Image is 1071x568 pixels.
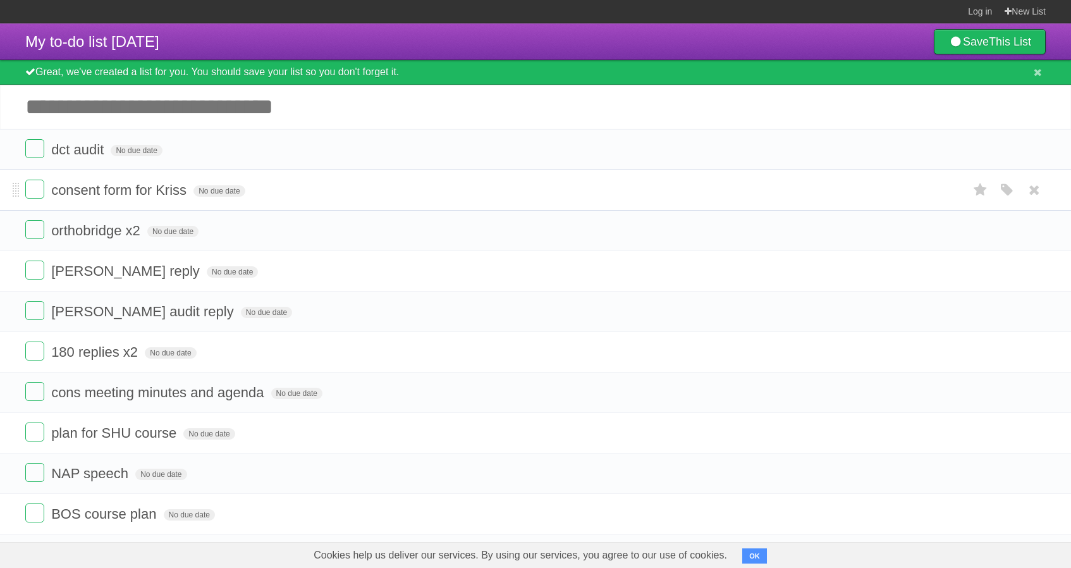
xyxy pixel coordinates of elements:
[183,428,235,440] span: No due date
[25,423,44,441] label: Done
[111,145,162,156] span: No due date
[25,382,44,401] label: Done
[51,304,237,319] span: [PERSON_NAME] audit reply
[969,180,993,201] label: Star task
[145,347,196,359] span: No due date
[25,261,44,280] label: Done
[25,139,44,158] label: Done
[25,503,44,522] label: Done
[25,342,44,361] label: Done
[301,543,740,568] span: Cookies help us deliver our services. By using our services, you agree to our use of cookies.
[147,226,199,237] span: No due date
[51,385,267,400] span: cons meeting minutes and agenda
[989,35,1031,48] b: This List
[164,509,215,521] span: No due date
[51,344,141,360] span: 180 replies x2
[193,185,245,197] span: No due date
[51,142,107,157] span: dct audit
[207,266,258,278] span: No due date
[51,425,180,441] span: plan for SHU course
[241,307,292,318] span: No due date
[934,29,1046,54] a: SaveThis List
[51,263,203,279] span: [PERSON_NAME] reply
[25,180,44,199] label: Done
[25,220,44,239] label: Done
[25,33,159,50] span: My to-do list [DATE]
[25,301,44,320] label: Done
[25,463,44,482] label: Done
[135,469,187,480] span: No due date
[51,223,144,238] span: orthobridge x2
[51,466,132,481] span: NAP speech
[51,506,159,522] span: BOS course plan
[742,548,767,564] button: OK
[51,182,190,198] span: consent form for Kriss
[271,388,322,399] span: No due date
